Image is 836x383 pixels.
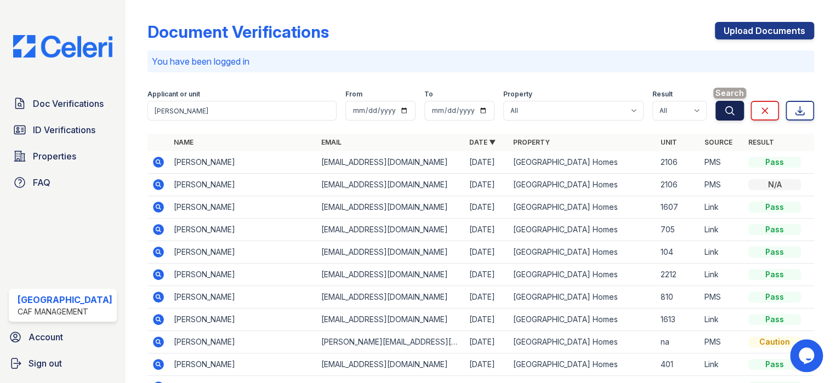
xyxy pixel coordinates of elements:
[465,174,509,196] td: [DATE]
[321,138,342,146] a: Email
[169,151,317,174] td: [PERSON_NAME]
[4,326,121,348] a: Account
[700,286,744,308] td: PMS
[169,241,317,264] td: [PERSON_NAME]
[509,308,656,331] td: [GEOGRAPHIC_DATA] Homes
[29,330,63,344] span: Account
[465,219,509,241] td: [DATE]
[509,196,656,219] td: [GEOGRAPHIC_DATA] Homes
[700,264,744,286] td: Link
[509,151,656,174] td: [GEOGRAPHIC_DATA] Homes
[169,219,317,241] td: [PERSON_NAME]
[465,308,509,331] td: [DATE]
[509,219,656,241] td: [GEOGRAPHIC_DATA] Homes
[9,145,117,167] a: Properties
[652,90,673,99] label: Result
[33,176,50,189] span: FAQ
[147,101,337,121] input: Search by name, email, or unit number
[748,202,801,213] div: Pass
[748,314,801,325] div: Pass
[700,308,744,331] td: Link
[748,157,801,168] div: Pass
[656,308,700,331] td: 1613
[748,291,801,302] div: Pass
[465,353,509,376] td: [DATE]
[424,90,433,99] label: To
[656,174,700,196] td: 2106
[656,331,700,353] td: na
[29,357,62,370] span: Sign out
[509,174,656,196] td: [GEOGRAPHIC_DATA] Homes
[656,219,700,241] td: 705
[169,353,317,376] td: [PERSON_NAME]
[513,138,550,146] a: Property
[509,331,656,353] td: [GEOGRAPHIC_DATA] Homes
[317,264,464,286] td: [EMAIL_ADDRESS][DOMAIN_NAME]
[656,151,700,174] td: 2106
[317,174,464,196] td: [EMAIL_ADDRESS][DOMAIN_NAME]
[656,264,700,286] td: 2212
[465,286,509,308] td: [DATE]
[317,308,464,331] td: [EMAIL_ADDRESS][DOMAIN_NAME]
[661,138,677,146] a: Unit
[509,286,656,308] td: [GEOGRAPHIC_DATA] Homes
[656,241,700,264] td: 104
[700,241,744,264] td: Link
[748,336,801,347] div: Caution
[715,22,814,39] a: Upload Documents
[465,264,509,286] td: [DATE]
[465,241,509,264] td: [DATE]
[503,90,532,99] label: Property
[33,97,104,110] span: Doc Verifications
[18,293,112,306] div: [GEOGRAPHIC_DATA]
[345,90,362,99] label: From
[465,151,509,174] td: [DATE]
[4,35,121,58] img: CE_Logo_Blue-a8612792a0a2168367f1c8372b55b34899dd931a85d93a1a3d3e32e68fde9ad4.png
[715,101,744,121] button: Search
[169,286,317,308] td: [PERSON_NAME]
[169,196,317,219] td: [PERSON_NAME]
[174,138,194,146] a: Name
[700,196,744,219] td: Link
[656,196,700,219] td: 1607
[9,172,117,193] a: FAQ
[748,179,801,190] div: N/A
[509,241,656,264] td: [GEOGRAPHIC_DATA] Homes
[469,138,496,146] a: Date ▼
[317,151,464,174] td: [EMAIL_ADDRESS][DOMAIN_NAME]
[713,88,746,99] span: Search
[317,353,464,376] td: [EMAIL_ADDRESS][DOMAIN_NAME]
[317,219,464,241] td: [EMAIL_ADDRESS][DOMAIN_NAME]
[317,196,464,219] td: [EMAIL_ADDRESS][DOMAIN_NAME]
[748,224,801,235] div: Pass
[18,306,112,317] div: CAF Management
[748,269,801,280] div: Pass
[465,196,509,219] td: [DATE]
[509,264,656,286] td: [GEOGRAPHIC_DATA] Homes
[317,241,464,264] td: [EMAIL_ADDRESS][DOMAIN_NAME]
[700,331,744,353] td: PMS
[748,138,774,146] a: Result
[169,331,317,353] td: [PERSON_NAME]
[33,150,76,163] span: Properties
[465,331,509,353] td: [DATE]
[169,264,317,286] td: [PERSON_NAME]
[704,138,732,146] a: Source
[9,93,117,115] a: Doc Verifications
[9,119,117,141] a: ID Verifications
[169,308,317,331] td: [PERSON_NAME]
[33,123,95,136] span: ID Verifications
[317,286,464,308] td: [EMAIL_ADDRESS][DOMAIN_NAME]
[169,174,317,196] td: [PERSON_NAME]
[4,352,121,374] a: Sign out
[700,353,744,376] td: Link
[748,359,801,370] div: Pass
[700,174,744,196] td: PMS
[790,339,825,372] iframe: chat widget
[147,90,200,99] label: Applicant or unit
[700,151,744,174] td: PMS
[748,247,801,258] div: Pass
[700,219,744,241] td: Link
[317,331,464,353] td: [PERSON_NAME][EMAIL_ADDRESS][DOMAIN_NAME]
